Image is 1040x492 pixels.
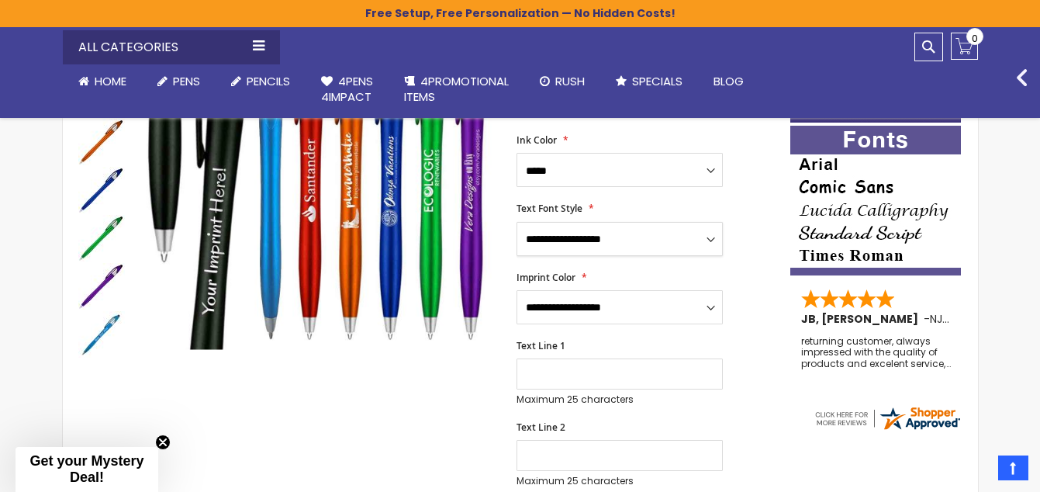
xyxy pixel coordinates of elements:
span: JB, [PERSON_NAME] [801,311,924,327]
div: All Categories [63,30,280,64]
div: Get your Mystery Deal!Close teaser [16,447,158,492]
span: 4Pens 4impact [321,73,373,105]
img: TouchWrite Query Stylus Pen [78,167,125,213]
img: TouchWrite Query Stylus Pen [78,119,125,165]
span: Specials [632,73,682,89]
div: returning customer, always impressed with the quality of products and excelent service, will retu... [801,336,952,369]
a: Pens [142,64,216,99]
a: 0 [951,33,978,60]
span: NJ [930,311,949,327]
span: Rush [555,73,585,89]
a: Home [63,64,142,99]
span: 0 [972,31,978,46]
div: TouchWrite Query Stylus Pen [78,117,126,165]
div: TouchWrite Query Stylus Pen [78,310,125,358]
div: TouchWrite Query Stylus Pen [78,262,126,310]
a: Specials [600,64,698,99]
span: Get your Mystery Deal! [29,453,143,485]
img: TouchWrite Query Stylus Pen [78,215,125,262]
a: Pencils [216,64,306,99]
span: Pens [173,73,200,89]
img: 4pens.com widget logo [813,404,962,432]
div: TouchWrite Query Stylus Pen [78,213,126,262]
button: Close teaser [155,435,171,450]
img: TouchWrite Query Stylus Pen [78,311,125,358]
span: Home [95,73,126,89]
span: Blog [713,73,744,89]
a: 4Pens4impact [306,64,389,115]
div: TouchWrite Query Stylus Pen [78,165,126,213]
span: Text Line 1 [517,339,565,352]
img: font-personalization-examples [790,126,961,275]
p: Maximum 25 characters [517,475,723,487]
span: Ink Color [517,133,557,147]
a: 4PROMOTIONALITEMS [389,64,524,115]
span: 4PROMOTIONAL ITEMS [404,73,509,105]
span: Text Line 2 [517,421,565,434]
a: Rush [524,64,600,99]
span: Imprint Color [517,271,575,284]
span: Pencils [247,73,290,89]
a: 4pens.com certificate URL [813,422,962,435]
iframe: Google Customer Reviews [912,450,1040,492]
span: Text Font Style [517,202,582,215]
a: Blog [698,64,759,99]
p: Maximum 25 characters [517,393,723,406]
img: TouchWrite Query Stylus Pen [78,263,125,310]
